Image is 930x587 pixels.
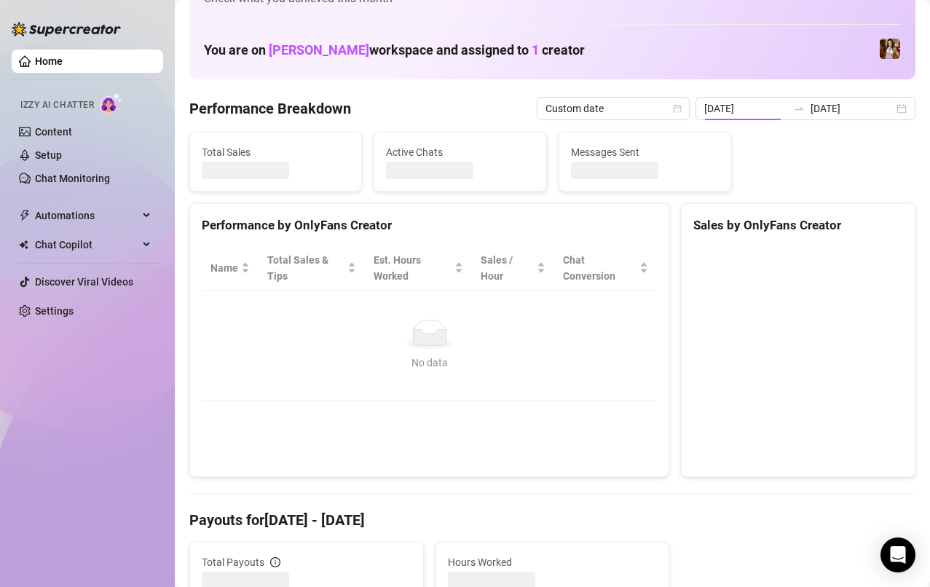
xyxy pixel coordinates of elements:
[571,144,719,160] span: Messages Sent
[35,276,133,288] a: Discover Viral Videos
[100,92,122,114] img: AI Chatter
[35,126,72,138] a: Content
[269,42,369,58] span: [PERSON_NAME]
[545,98,681,119] span: Custom date
[35,55,63,67] a: Home
[880,39,900,59] img: Elena
[267,252,344,284] span: Total Sales & Tips
[19,210,31,221] span: thunderbolt
[673,104,682,113] span: calendar
[811,101,894,117] input: End date
[35,204,138,227] span: Automations
[563,252,637,284] span: Chat Conversion
[202,554,264,570] span: Total Payouts
[210,260,238,276] span: Name
[35,305,74,317] a: Settings
[35,233,138,256] span: Chat Copilot
[374,252,452,284] div: Est. Hours Worked
[259,246,365,291] th: Total Sales & Tips
[204,42,585,58] h1: You are on workspace and assigned to creator
[472,246,554,291] th: Sales / Hour
[202,246,259,291] th: Name
[481,252,534,284] span: Sales / Hour
[386,144,534,160] span: Active Chats
[202,144,350,160] span: Total Sales
[793,103,805,114] span: to
[880,537,915,572] div: Open Intercom Messenger
[35,173,110,184] a: Chat Monitoring
[532,42,539,58] span: 1
[189,98,351,119] h4: Performance Breakdown
[704,101,787,117] input: Start date
[693,216,903,235] div: Sales by OnlyFans Creator
[189,510,915,530] h4: Payouts for [DATE] - [DATE]
[793,103,805,114] span: swap-right
[19,240,28,250] img: Chat Copilot
[12,22,121,36] img: logo-BBDzfeDw.svg
[35,149,62,161] a: Setup
[554,246,657,291] th: Chat Conversion
[20,98,94,112] span: Izzy AI Chatter
[270,557,280,567] span: info-circle
[202,216,657,235] div: Performance by OnlyFans Creator
[448,554,658,570] span: Hours Worked
[216,355,642,371] div: No data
